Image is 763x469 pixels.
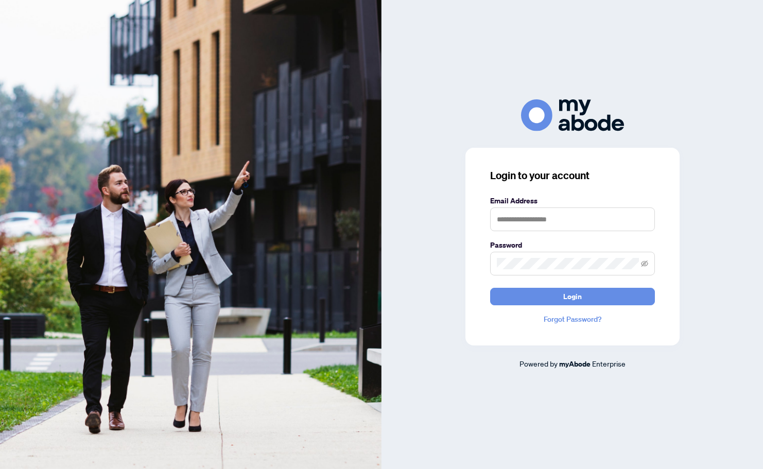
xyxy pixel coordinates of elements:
[521,99,624,131] img: ma-logo
[559,358,591,370] a: myAbode
[563,288,582,305] span: Login
[490,288,655,305] button: Login
[490,168,655,183] h3: Login to your account
[490,314,655,325] a: Forgot Password?
[490,195,655,206] label: Email Address
[641,260,648,267] span: eye-invisible
[592,359,626,368] span: Enterprise
[519,359,558,368] span: Powered by
[490,239,655,251] label: Password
